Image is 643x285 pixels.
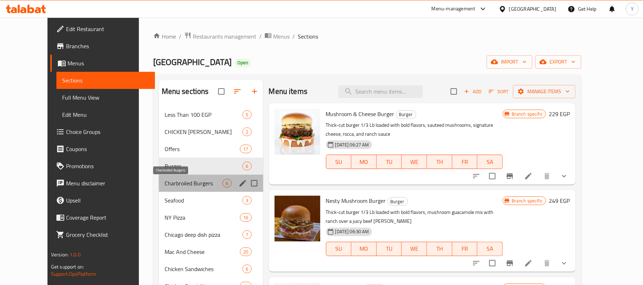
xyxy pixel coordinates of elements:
a: Edit Menu [56,106,155,123]
span: 6 [223,180,231,187]
a: Menus [265,32,290,41]
button: Branch-specific-item [501,167,518,185]
div: Offers17 [159,140,263,157]
a: Choice Groups [50,123,155,140]
div: items [242,196,251,205]
span: 5 [243,111,251,118]
div: Chicken Sandwiches6 [159,260,263,277]
span: Version: [51,250,69,259]
span: Select to update [485,169,500,184]
span: import [492,57,527,66]
span: Promotions [66,162,149,170]
span: Branch specific [509,111,546,117]
img: Nesty Mushroom Burger [275,196,320,241]
span: 6 [243,266,251,272]
span: 1.0.0 [70,250,81,259]
button: SA [477,155,503,169]
span: Y [631,5,634,13]
h2: Menu items [269,86,308,97]
p: Thick-cut burger 1/3 Lb loaded with bold flavors, mushroom guacamole mix with ranch over a juicy ... [326,208,503,226]
p: Thick-cut burger 1/3 Lb loaded with bold flavors, sauteed mushrooms, signature cheese, rocca, and... [326,121,503,139]
button: WE [402,242,427,256]
button: import [487,55,532,69]
span: NY Pizza [165,213,240,222]
div: CHICKEN [PERSON_NAME]2 [159,123,263,140]
button: FR [452,242,478,256]
button: export [535,55,581,69]
button: FR [452,155,478,169]
div: Less Than 100 EGP [165,110,243,119]
span: 2 [243,129,251,135]
span: Restaurants management [193,32,256,41]
span: WE [405,244,424,254]
span: 20 [240,249,251,255]
div: items [240,213,251,222]
a: Upsell [50,192,155,209]
div: Open [235,59,251,67]
h6: 229 EGP [549,109,570,119]
span: TU [380,244,399,254]
span: Sections [298,32,318,41]
li: / [259,32,262,41]
li: / [179,32,181,41]
div: Offers [165,145,240,153]
div: Chicago deep dish pizza7 [159,226,263,243]
span: SU [329,157,349,167]
a: Edit menu item [524,259,533,267]
span: 3 [243,197,251,204]
div: items [240,145,251,153]
nav: breadcrumb [153,32,582,41]
button: delete [538,167,556,185]
span: Menus [273,32,290,41]
button: SU [326,155,352,169]
button: sort-choices [468,167,485,185]
div: items [242,127,251,136]
span: Chicken Sandwiches [165,265,243,273]
div: items [222,179,231,187]
span: WE [405,157,424,167]
span: Open [235,60,251,66]
div: NY Pizza16 [159,209,263,226]
a: Home [153,32,176,41]
button: Manage items [513,85,576,98]
span: TH [430,244,449,254]
button: delete [538,255,556,272]
span: Coverage Report [66,213,149,222]
a: Coupons [50,140,155,157]
button: MO [351,242,377,256]
span: Branches [66,42,149,50]
span: Menu disclaimer [66,179,149,187]
button: TH [427,242,452,256]
a: Restaurants management [184,32,256,41]
div: [GEOGRAPHIC_DATA] [509,5,556,13]
li: / [292,32,295,41]
span: Burger [388,197,407,206]
div: items [242,110,251,119]
h2: Menu sections [162,86,209,97]
button: TU [377,242,402,256]
span: Get support on: [51,262,84,271]
button: show more [556,167,573,185]
a: Edit Restaurant [50,20,155,37]
a: Branches [50,37,155,55]
span: Burger [396,110,416,119]
span: Chicago deep dish pizza [165,230,243,239]
button: Branch-specific-item [501,255,518,272]
span: Choice Groups [66,127,149,136]
div: items [242,230,251,239]
span: 6 [243,163,251,170]
svg: Show Choices [560,172,568,180]
span: Nesty Mushroom Burger [326,195,386,206]
div: Mac And Cheese20 [159,243,263,260]
span: FR [455,157,475,167]
span: [DATE] 06:30 AM [332,228,372,235]
div: Less Than 100 EGP5 [159,106,263,123]
span: Sort [489,87,508,96]
span: Manage items [519,87,570,96]
a: Sections [56,72,155,89]
span: MO [354,244,374,254]
div: items [242,265,251,273]
button: WE [402,155,427,169]
div: Burger [165,162,243,170]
